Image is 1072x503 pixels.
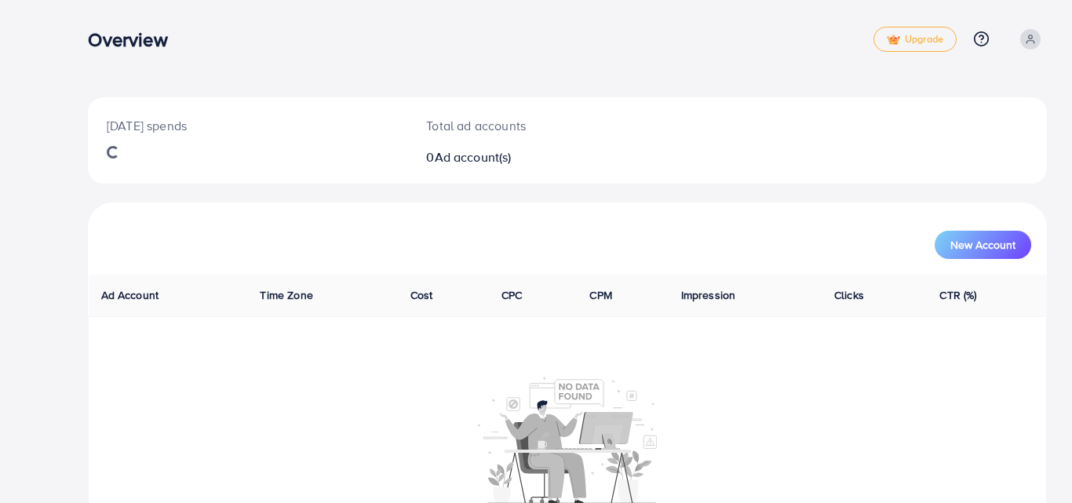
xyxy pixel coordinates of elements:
[410,287,433,303] span: Cost
[426,150,629,165] h2: 0
[589,287,611,303] span: CPM
[834,287,864,303] span: Clicks
[873,27,957,52] a: tickUpgrade
[887,34,943,46] span: Upgrade
[935,231,1031,259] button: New Account
[426,116,629,135] p: Total ad accounts
[950,239,1015,250] span: New Account
[681,287,736,303] span: Impression
[939,287,976,303] span: CTR (%)
[260,287,312,303] span: Time Zone
[501,287,522,303] span: CPC
[887,35,900,46] img: tick
[435,148,512,166] span: Ad account(s)
[107,116,388,135] p: [DATE] spends
[88,28,180,51] h3: Overview
[101,287,159,303] span: Ad Account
